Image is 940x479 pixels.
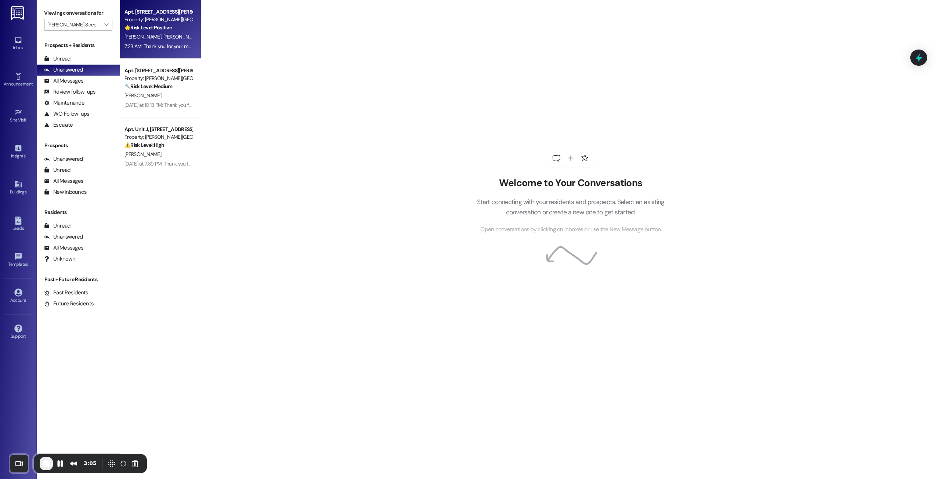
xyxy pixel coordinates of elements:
i:  [104,22,108,28]
div: All Messages [44,244,83,252]
div: Prospects + Residents [37,41,120,49]
div: Unanswered [44,155,83,163]
img: ResiDesk Logo [11,6,26,20]
div: Review follow-ups [44,88,95,96]
div: Residents [37,208,120,216]
span: [PERSON_NAME] [124,151,161,157]
div: Property: [PERSON_NAME][GEOGRAPHIC_DATA] Homes [124,133,192,141]
div: Property: [PERSON_NAME][GEOGRAPHIC_DATA] Homes [124,16,192,23]
div: 7:23 AM: Thank you for your message. Our offices are currently closed, but we will contact you wh... [124,43,554,50]
a: Templates • [4,250,33,270]
strong: 🔧 Risk Level: Medium [124,83,172,90]
a: Insights • [4,142,33,162]
span: • [28,261,29,266]
div: Past + Future Residents [37,276,120,283]
p: Start connecting with your residents and prospects. Select an existing conversation or create a n... [466,197,676,218]
div: Prospects [37,142,120,149]
div: All Messages [44,177,83,185]
a: Account [4,286,33,306]
a: Leads [4,214,33,234]
span: [PERSON_NAME] [124,33,163,40]
div: Past Residents [44,289,88,297]
div: All Messages [44,77,83,85]
div: Unread [44,222,70,230]
div: Property: [PERSON_NAME][GEOGRAPHIC_DATA] Homes [124,75,192,82]
strong: ⚠️ Risk Level: High [124,142,164,148]
span: [PERSON_NAME] [124,92,161,99]
div: New Inbounds [44,188,87,196]
div: Apt. Unit J, [STREET_ADDRESS][PERSON_NAME] [124,126,192,133]
div: Apt. [STREET_ADDRESS][PERSON_NAME] [124,8,192,16]
div: WO Follow-ups [44,110,89,118]
h2: Welcome to Your Conversations [466,177,676,189]
span: • [26,116,28,121]
div: Unknown [44,255,75,263]
label: Viewing conversations for [44,7,112,19]
div: [DATE] at 10:13 PM: Thank you for your message. Our offices are currently closed, but we will con... [124,102,575,108]
div: Unanswered [44,233,83,241]
a: Buildings [4,178,33,198]
div: [DATE] at 7:39 PM: Thank you for your message. Our offices are currently closed, but we will cont... [124,160,574,167]
div: Unanswered [44,66,83,74]
div: Future Residents [44,300,94,308]
div: Escalate [44,121,73,129]
div: Apt. [STREET_ADDRESS][PERSON_NAME] [124,67,192,75]
span: • [25,152,26,157]
div: Unread [44,166,70,174]
a: Support [4,322,33,342]
span: [PERSON_NAME] [163,33,202,40]
a: Site Visit • [4,106,33,126]
span: • [33,80,34,86]
input: All communities [47,19,101,30]
div: Unread [44,55,70,63]
div: Maintenance [44,99,84,107]
a: Inbox [4,34,33,54]
span: Open conversations by clicking on inboxes or use the New Message button [480,225,661,234]
strong: 🌟 Risk Level: Positive [124,24,172,31]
